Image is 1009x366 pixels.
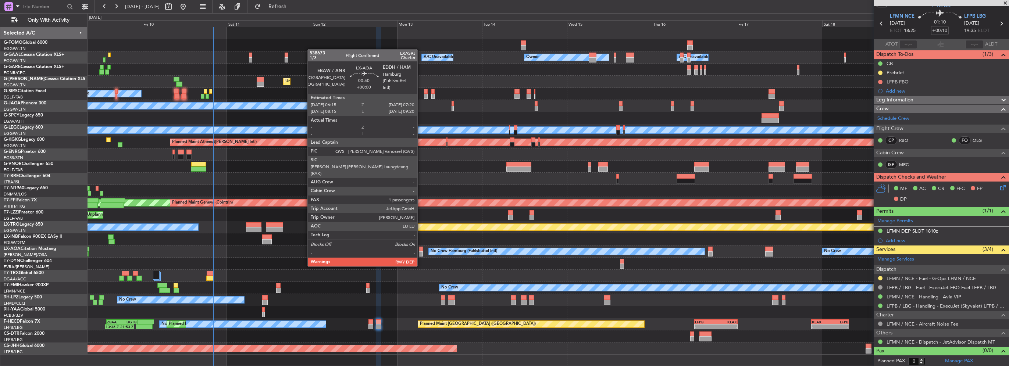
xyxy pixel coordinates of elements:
[983,50,993,58] span: (1/3)
[4,167,23,173] a: EGLF/FAB
[876,149,904,157] span: Cabin Crew
[830,320,848,324] div: LFPB
[4,101,21,105] span: G-JAGA
[978,27,990,35] span: ELDT
[885,41,898,48] span: ATOT
[4,125,19,130] span: G-LEGC
[4,247,56,251] a: LX-AOACitation Mustang
[4,259,52,263] a: T7-DYNChallenger 604
[4,107,26,112] a: EGGW/LTN
[4,198,17,202] span: T7-FFI
[4,113,43,118] a: G-SPCYLegacy 650
[4,40,22,45] span: G-FOMO
[876,311,894,319] span: Charter
[877,115,909,122] a: Schedule Crew
[695,324,716,329] div: -
[169,319,285,330] div: Planned Maint [GEOGRAPHIC_DATA] ([GEOGRAPHIC_DATA])
[4,137,44,142] a: G-KGKGLegacy 600
[4,53,21,57] span: G-GAAL
[19,18,78,23] span: Only With Activity
[887,60,893,67] div: CB
[887,79,909,85] div: LFPB FBO
[876,207,894,216] span: Permits
[887,339,995,345] a: LFMN / NCE - Dispatch - JetAdvisor Dispatch MT
[885,136,897,144] div: CP
[812,324,830,329] div: -
[4,301,25,306] a: LFMD/CEQ
[4,271,44,275] a: T7-TRXGlobal 6500
[876,347,884,355] span: Pax
[4,186,48,190] a: T7-N1960Legacy 650
[4,288,25,294] a: LFMN/NCE
[876,329,892,337] span: Others
[716,324,737,329] div: -
[4,89,46,93] a: G-SIRSCitation Excel
[4,319,40,324] a: F-HECDFalcon 7X
[4,234,62,239] a: LX-INBFalcon 900EX EASy II
[431,246,497,257] div: No Crew Hamburg (Fuhlsbuttel Intl)
[4,198,37,202] a: T7-FFIFalcon 7X
[904,27,916,35] span: 18:25
[4,131,26,136] a: EGGW/LTN
[4,65,64,69] a: G-GARECessna Citation XLS+
[262,4,293,9] span: Refresh
[4,222,43,227] a: LX-TROLegacy 650
[4,58,26,64] a: EGGW/LTN
[251,1,295,12] button: Refresh
[107,320,122,324] div: ZBAA
[977,185,983,193] span: FP
[964,27,976,35] span: 19:35
[652,20,737,27] div: Thu 16
[890,20,905,27] span: [DATE]
[4,240,25,245] a: EDLW/DTM
[227,20,312,27] div: Sat 11
[4,191,26,197] a: DNMM/LOS
[877,256,914,263] a: Manage Services
[679,52,709,63] div: A/C Unavailable
[119,294,136,305] div: No Crew
[4,344,44,348] a: CS-JHHGlobal 6000
[4,53,64,57] a: G-GAALCessna Citation XLS+
[876,96,913,104] span: Leg Information
[4,77,44,81] span: G-[PERSON_NAME]
[22,1,65,12] input: Trip Number
[342,222,397,233] div: Planned Maint Riga (Riga Intl)
[4,264,49,270] a: EVRA/[PERSON_NAME]
[4,234,18,239] span: LX-INB
[4,252,47,258] a: [PERSON_NAME]/QSA
[4,247,21,251] span: LX-AOA
[4,174,19,178] span: T7-BRE
[900,185,907,193] span: MF
[890,27,902,35] span: ETOT
[4,82,26,88] a: EGGW/LTN
[4,77,85,81] a: G-[PERSON_NAME]Cessna Citation XLS
[4,143,26,148] a: EGGW/LTN
[886,237,1005,244] div: Add new
[4,331,44,336] a: CS-DTRFalcon 2000
[172,137,257,148] div: Planned Maint Athens ([PERSON_NAME] Intl)
[4,313,23,318] a: FCBB/BZV
[4,65,21,69] span: G-GARE
[983,207,993,215] span: (1/1)
[4,295,42,299] a: 9H-LPZLegacy 500
[973,137,989,144] a: OLG
[899,161,916,168] a: MRC
[526,52,539,63] div: Owner
[4,89,18,93] span: G-SIRS
[876,265,896,274] span: Dispatch
[934,19,946,26] span: 01:10
[890,13,914,20] span: LFMN NCE
[8,14,80,26] button: Only With Activity
[4,344,19,348] span: CS-JHH
[876,105,889,113] span: Crew
[876,50,913,59] span: Dispatch To-Dos
[985,41,997,48] span: ALDT
[885,161,897,169] div: ISP
[89,15,101,21] div: [DATE]
[887,228,938,234] div: LFMN DEP SLOT 1810z
[900,196,907,203] span: DP
[876,245,895,254] span: Services
[945,358,973,365] a: Manage PAX
[4,276,26,282] a: DGAA/ACC
[142,20,227,27] div: Fri 10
